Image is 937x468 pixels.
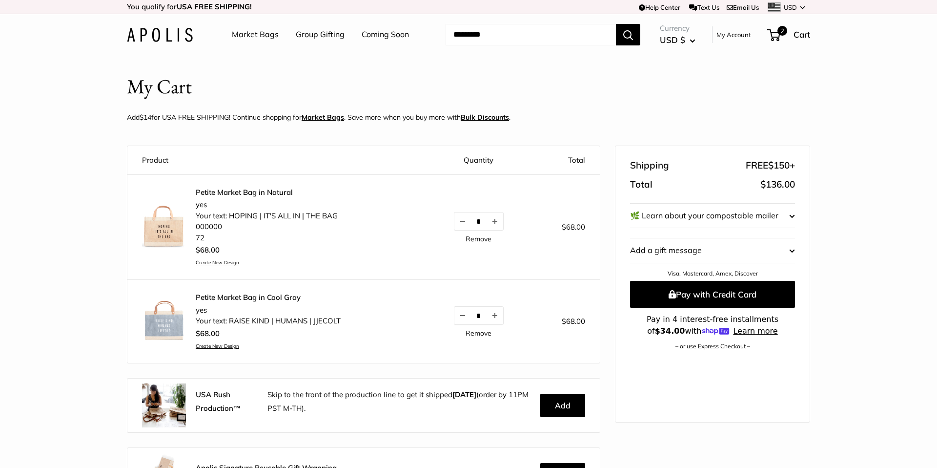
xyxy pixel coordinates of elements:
[302,113,344,122] a: Market Bags
[196,329,220,338] span: $68.00
[452,390,476,399] b: [DATE]
[196,233,338,244] li: 72
[127,72,192,101] h1: My Cart
[196,343,341,349] a: Create New Design
[784,3,797,11] span: USD
[196,293,341,302] a: Petite Market Bag in Cool Gray
[196,199,338,211] li: yes
[487,213,503,230] button: Increase quantity by 1
[296,27,345,42] a: Group Gifting
[768,159,790,171] span: $150
[660,21,695,35] span: Currency
[768,27,810,43] a: 2 Cart
[466,235,491,242] a: Remove
[232,27,279,42] a: Market Bags
[196,188,338,197] a: Petite Market Bag in Natural
[689,3,719,11] a: Text Us
[668,270,758,277] a: Visa, Mastercard, Amex, Discover
[562,317,585,326] span: $68.00
[140,113,151,122] span: $14
[471,217,487,226] input: Quantity
[196,316,341,327] li: Your text: RAISE KIND | HUMANS | JJECOLT
[454,213,471,230] button: Decrease quantity by 1
[196,211,338,222] li: Your text: HOPING | IT'S ALL IN | THE BAG
[630,204,795,228] button: 🌿 Learn about your compostable mailer
[427,146,530,175] th: Quantity
[177,2,252,11] strong: USA FREE SHIPPING!
[639,3,680,11] a: Help Center
[362,27,409,42] a: Coming Soon
[746,157,795,174] span: FREE +
[487,307,503,324] button: Increase quantity by 1
[660,35,685,45] span: USD $
[630,366,795,388] iframe: PayPal-paypal
[630,281,795,308] button: Pay with Credit Card
[630,238,795,263] button: Add a gift message
[630,176,652,193] span: Total
[127,146,427,175] th: Product
[540,394,585,417] button: Add
[616,24,640,45] button: Search
[461,113,509,122] u: Bulk Discounts
[466,330,491,337] a: Remove
[446,24,616,45] input: Search...
[794,29,810,40] span: Cart
[127,111,510,124] p: Add for USA FREE SHIPPING! Continue shopping for . Save more when you buy more with .
[196,259,338,266] a: Create New Design
[196,390,241,413] strong: USA Rush Production™
[727,3,759,11] a: Email Us
[196,305,341,316] li: yes
[777,26,787,36] span: 2
[562,222,585,232] span: $68.00
[127,28,193,42] img: Apolis
[196,245,220,255] span: $68.00
[630,157,669,174] span: Shipping
[471,312,487,320] input: Quantity
[760,178,795,190] span: $136.00
[267,388,533,415] p: Skip to the front of the production line to get it shipped (order by 11PM PST M-TH).
[454,307,471,324] button: Decrease quantity by 1
[530,146,600,175] th: Total
[675,342,750,350] a: – or use Express Checkout –
[716,29,751,41] a: My Account
[196,221,338,233] li: 000000
[142,383,186,427] img: rush.jpg
[660,32,695,48] button: USD $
